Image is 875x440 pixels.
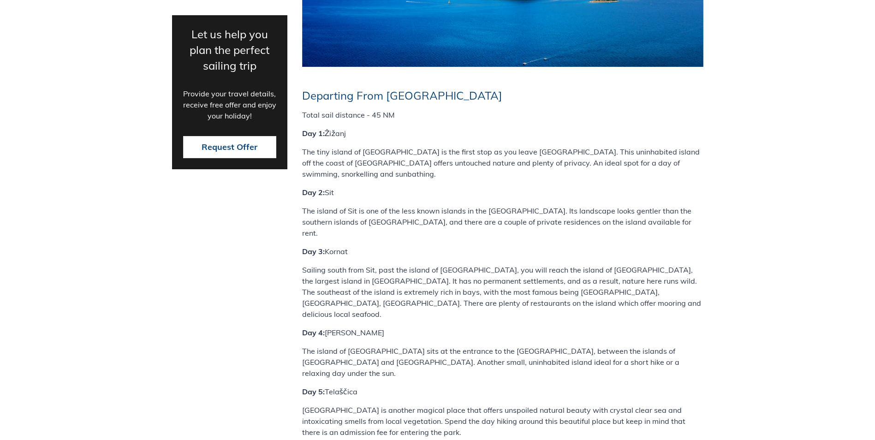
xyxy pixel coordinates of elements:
button: Request Offer [183,136,276,158]
strong: Day 3: [302,247,325,256]
p: [PERSON_NAME] [302,327,703,338]
p: Kornat [302,246,703,257]
strong: Day 1: [302,129,325,138]
h3: Departing From [GEOGRAPHIC_DATA] [302,89,703,102]
p: Total sail distance - 45 NM [302,109,703,120]
p: The island of [GEOGRAPHIC_DATA] sits at the entrance to the [GEOGRAPHIC_DATA], between the island... [302,345,703,379]
p: The tiny island of [GEOGRAPHIC_DATA] is the first stop as you leave [GEOGRAPHIC_DATA]. This uninh... [302,146,703,179]
p: Žižanj [302,128,703,139]
p: Telaščica [302,386,703,397]
p: Sit [302,187,703,198]
strong: Day 2: [302,188,325,197]
p: [GEOGRAPHIC_DATA] is another magical place that offers unspoiled natural beauty with crystal clea... [302,404,703,438]
p: Provide your travel details, receive free offer and enjoy your holiday! [183,88,276,121]
strong: Day 4: [302,328,325,337]
p: The island of Sit is one of the less known islands in the [GEOGRAPHIC_DATA]. Its landscape looks ... [302,205,703,238]
p: Let us help you plan the perfect sailing trip [183,26,276,73]
strong: Day 5: [302,387,325,396]
p: Sailing south from Sit, past the island of [GEOGRAPHIC_DATA], you will reach the island of [GEOGR... [302,264,703,320]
